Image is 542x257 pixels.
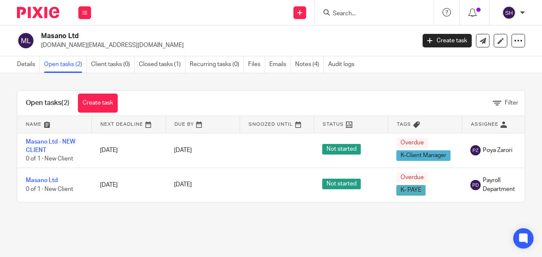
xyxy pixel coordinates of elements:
[397,122,411,127] span: Tags
[61,99,69,106] span: (2)
[483,176,528,193] span: Payroll Department
[17,56,40,73] a: Details
[91,133,166,168] td: [DATE]
[26,139,75,153] a: Masano Ltd - NEW CLIENT
[44,56,87,73] a: Open tasks (2)
[26,99,69,108] h1: Open tasks
[139,56,185,73] a: Closed tasks (1)
[17,32,35,50] img: svg%3E
[295,56,324,73] a: Notes (4)
[91,56,135,73] a: Client tasks (0)
[26,177,58,183] a: Masano Ltd
[269,56,291,73] a: Emails
[470,180,481,190] img: svg%3E
[332,10,408,18] input: Search
[78,94,118,113] a: Create task
[505,100,518,106] span: Filter
[396,150,451,161] span: K-Client Manager
[323,122,344,127] span: Status
[322,144,361,155] span: Not started
[483,146,512,155] span: Poya Zarori
[470,145,481,155] img: svg%3E
[91,168,166,202] td: [DATE]
[26,186,73,192] span: 0 of 1 · New Client
[249,122,293,127] span: Snoozed Until
[190,56,244,73] a: Recurring tasks (0)
[248,56,265,73] a: Files
[423,34,472,47] a: Create task
[396,138,428,148] span: Overdue
[502,6,516,19] img: svg%3E
[396,185,426,196] span: K- PAYE
[17,7,59,18] img: Pixie
[174,182,192,188] span: [DATE]
[26,156,73,162] span: 0 of 1 · New Client
[174,147,192,153] span: [DATE]
[41,32,336,41] h2: Masano Ltd
[41,41,410,50] p: [DOMAIN_NAME][EMAIL_ADDRESS][DOMAIN_NAME]
[328,56,359,73] a: Audit logs
[396,172,428,183] span: Overdue
[322,179,361,189] span: Not started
